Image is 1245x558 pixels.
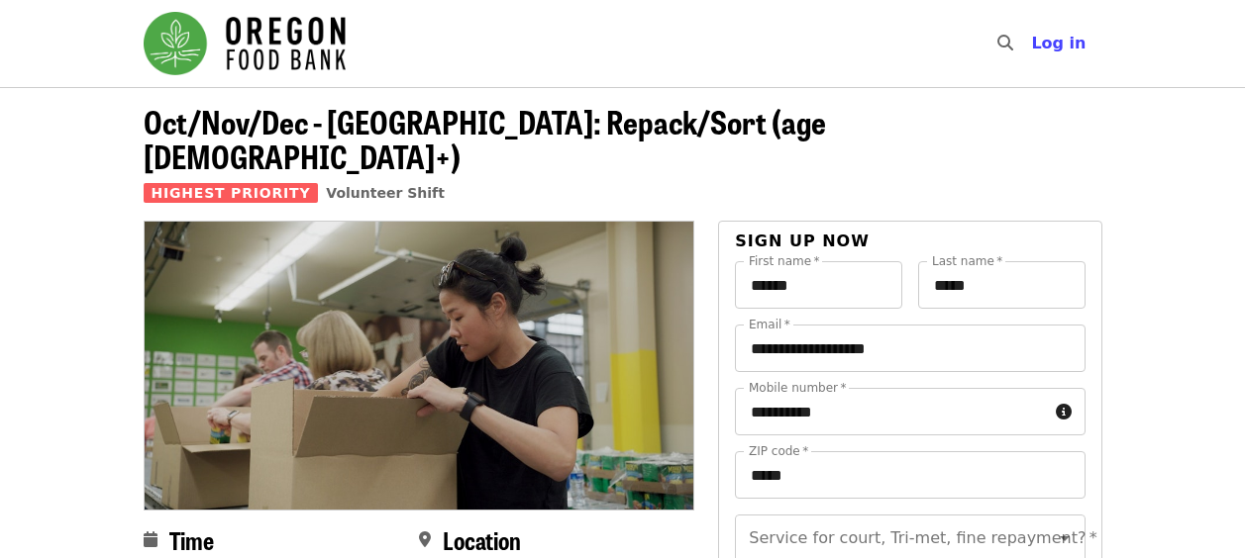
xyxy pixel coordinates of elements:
[326,185,445,201] a: Volunteer Shift
[749,382,846,394] label: Mobile number
[1056,403,1072,421] i: circle-info icon
[145,222,694,509] img: Oct/Nov/Dec - Portland: Repack/Sort (age 8+) organized by Oregon Food Bank
[1031,34,1086,52] span: Log in
[735,261,902,309] input: First name
[997,34,1013,52] i: search icon
[932,255,1002,267] label: Last name
[918,261,1086,309] input: Last name
[735,325,1085,372] input: Email
[169,522,214,557] span: Time
[749,445,808,457] label: ZIP code
[419,530,431,549] i: map-marker-alt icon
[144,98,826,179] span: Oct/Nov/Dec - [GEOGRAPHIC_DATA]: Repack/Sort (age [DEMOGRAPHIC_DATA]+)
[735,451,1085,499] input: ZIP code
[1015,24,1101,63] button: Log in
[749,255,820,267] label: First name
[735,232,870,250] span: Sign up now
[144,530,157,549] i: calendar icon
[443,522,521,557] span: Location
[144,183,319,203] span: Highest Priority
[735,388,1047,435] input: Mobile number
[144,12,346,75] img: Oregon Food Bank - Home
[1025,20,1041,67] input: Search
[1051,524,1079,552] button: Open
[749,319,790,330] label: Email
